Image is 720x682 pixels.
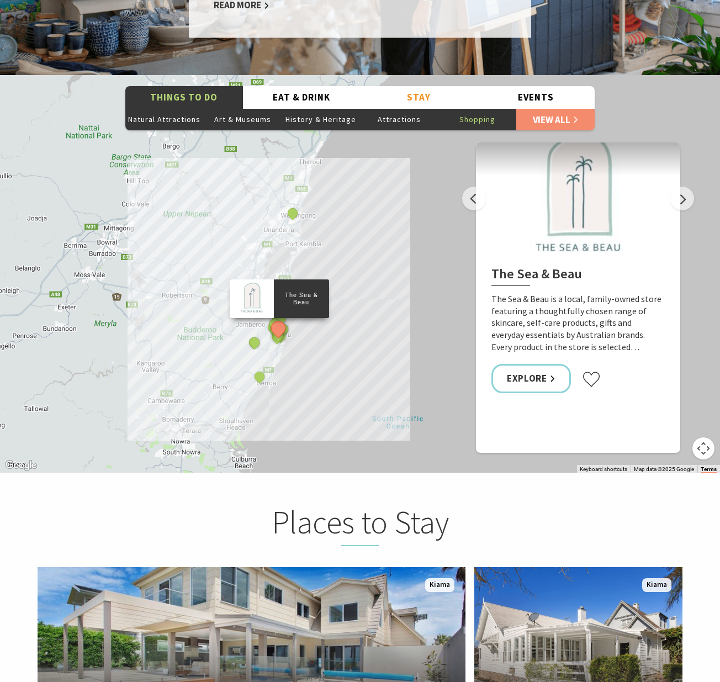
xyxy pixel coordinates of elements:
[692,437,714,459] button: Map camera controls
[582,371,601,388] button: Click to favourite The Sea & Beau
[360,108,438,130] button: Attractions
[282,108,360,130] button: History & Heritage
[634,466,694,472] span: Map data ©2025 Google
[491,364,571,393] a: Explore
[478,86,595,109] button: Events
[247,335,262,350] button: See detail about Saddleback Mountain Lookout, Kiama
[252,370,267,384] button: See detail about Surf Camp Australia
[3,458,39,473] a: Open this area in Google Maps (opens a new window)
[438,108,517,130] button: Shopping
[243,86,361,109] button: Eat & Drink
[701,466,717,473] a: Terms (opens in new tab)
[204,108,282,130] button: Art & Museums
[425,578,454,592] span: Kiama
[462,187,486,210] button: Previous
[360,86,478,109] button: Stay
[580,466,627,473] button: Keyboard shortcuts
[125,86,243,109] button: Things To Do
[144,503,576,546] h2: Places to Stay
[642,578,671,592] span: Kiama
[268,318,288,339] button: See detail about The Sea & Beau
[285,207,300,221] button: See detail about Miss Zoe's School of Dance
[125,108,204,130] button: Natural Attractions
[670,187,694,210] button: Next
[3,458,39,473] img: Google
[516,108,595,130] a: View All
[491,266,665,286] h2: The Sea & Beau
[491,293,665,353] p: The Sea & Beau is a local, family-owned store featuring a thoughtfully chosen range of skincare, ...
[274,290,329,308] p: The Sea & Beau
